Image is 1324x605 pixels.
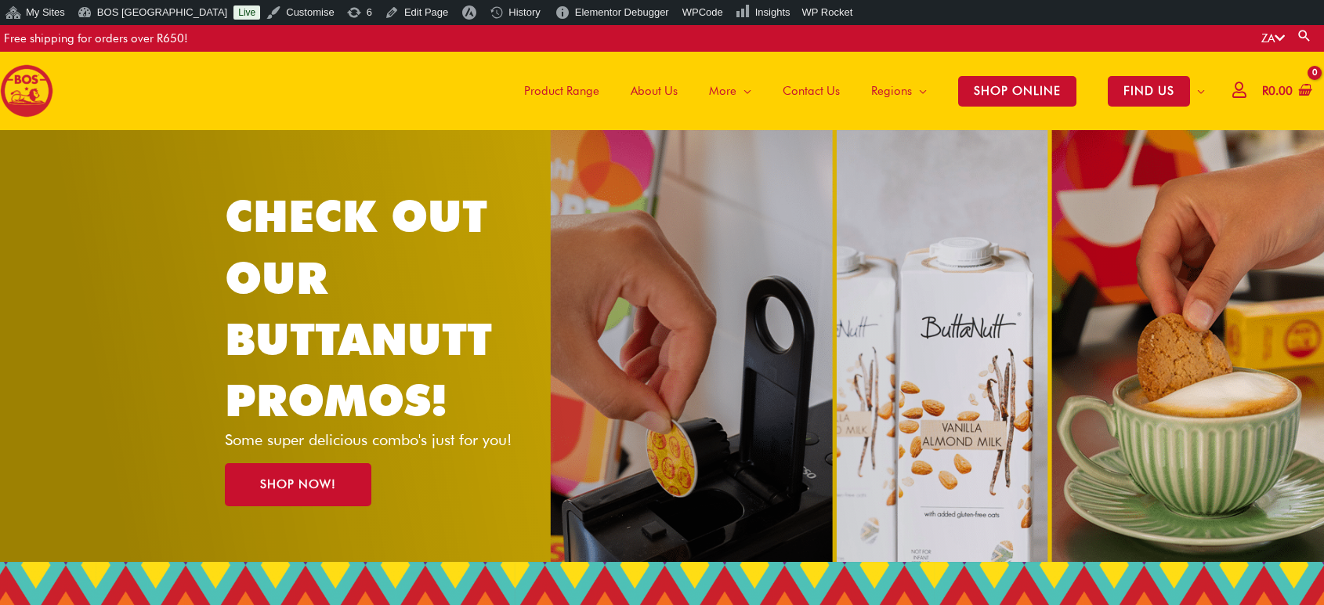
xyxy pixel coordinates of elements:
[225,190,492,426] a: CHECK OUT OUR BUTTANUTT PROMOS!
[1297,28,1312,43] a: Search button
[767,52,856,130] a: Contact Us
[958,76,1076,107] span: SHOP ONLINE
[524,67,599,114] span: Product Range
[709,67,736,114] span: More
[1262,84,1268,98] span: R
[783,67,840,114] span: Contact Us
[260,479,336,491] span: SHOP NOW!
[225,432,539,447] p: Some super delicious combo's just for you!
[1259,74,1312,109] a: View Shopping Cart, empty
[1261,31,1285,45] a: ZA
[233,5,260,20] a: Live
[225,463,371,506] a: SHOP NOW!
[942,52,1092,130] a: SHOP ONLINE
[631,67,678,114] span: About Us
[497,52,1221,130] nav: Site Navigation
[4,25,188,52] div: Free shipping for orders over R650!
[871,67,912,114] span: Regions
[856,52,942,130] a: Regions
[508,52,615,130] a: Product Range
[1262,84,1293,98] bdi: 0.00
[693,52,767,130] a: More
[1108,76,1190,107] span: FIND US
[615,52,693,130] a: About Us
